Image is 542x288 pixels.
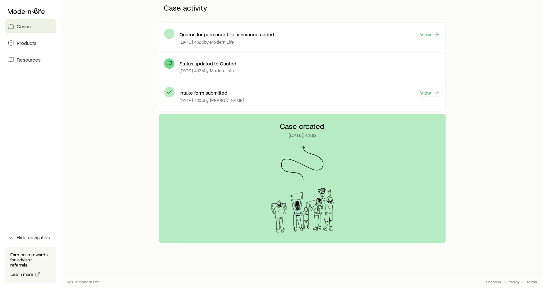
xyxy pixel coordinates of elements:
a: View [420,31,440,38]
a: View [420,89,440,96]
a: Licenses [486,279,501,284]
p: [DATE] 4:12p by Modern Life [179,39,234,45]
button: Hide navigation [5,230,56,244]
span: Hide navigation [17,234,50,241]
a: Cases [5,19,56,33]
span: Resources [17,56,41,63]
img: Arrival Signs [265,188,339,233]
a: Terms [526,279,537,284]
p: [DATE] 4:10p by [PERSON_NAME] [179,98,244,103]
a: Products [5,36,56,50]
span: • [504,279,505,284]
p: Quotes for permanent life insurance added [179,31,274,38]
a: Resources [5,53,56,67]
p: Intake form submitted [179,89,227,96]
a: Privacy [507,279,520,284]
span: Cases [17,23,31,30]
span: Learn more [11,272,34,276]
span: • [522,279,523,284]
p: [DATE] 4:10p [288,132,316,138]
p: [DATE] 4:12p by Modern Life [179,68,234,73]
p: Earn cash rewards for advisor referrals. [10,252,51,267]
span: Products [17,40,37,46]
p: Case created [280,122,324,131]
div: Earn cash rewards for advisor referrals.Learn more [5,247,56,283]
p: Status updated to Quoted [179,60,236,67]
p: © 2025 Modern Life [67,279,99,284]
